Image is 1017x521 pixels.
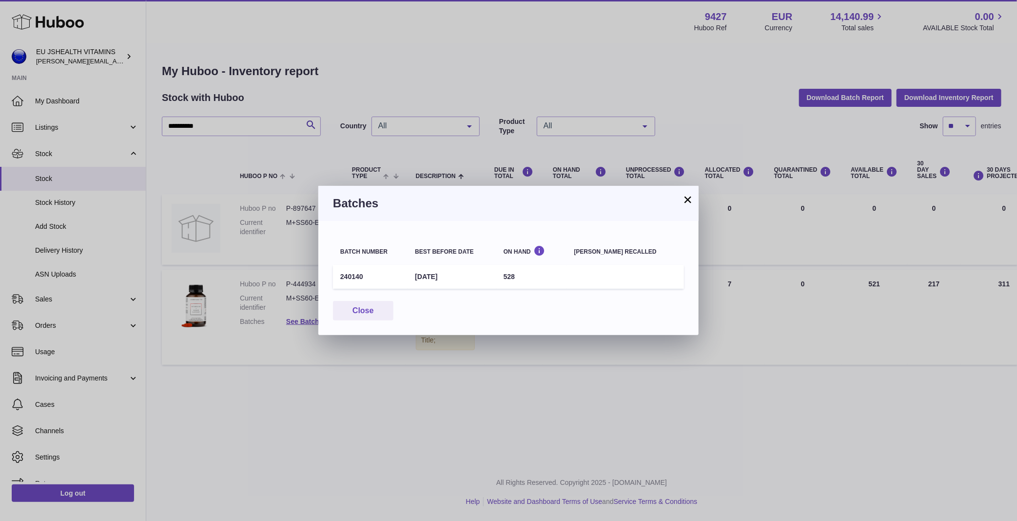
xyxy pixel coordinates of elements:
[340,249,400,255] div: Batch number
[333,196,684,211] h3: Batches
[682,194,694,205] button: ×
[415,249,489,255] div: Best before date
[504,245,560,255] div: On Hand
[496,265,567,289] td: 528
[333,265,408,289] td: 240140
[408,265,496,289] td: [DATE]
[333,301,393,321] button: Close
[574,249,677,255] div: [PERSON_NAME] recalled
